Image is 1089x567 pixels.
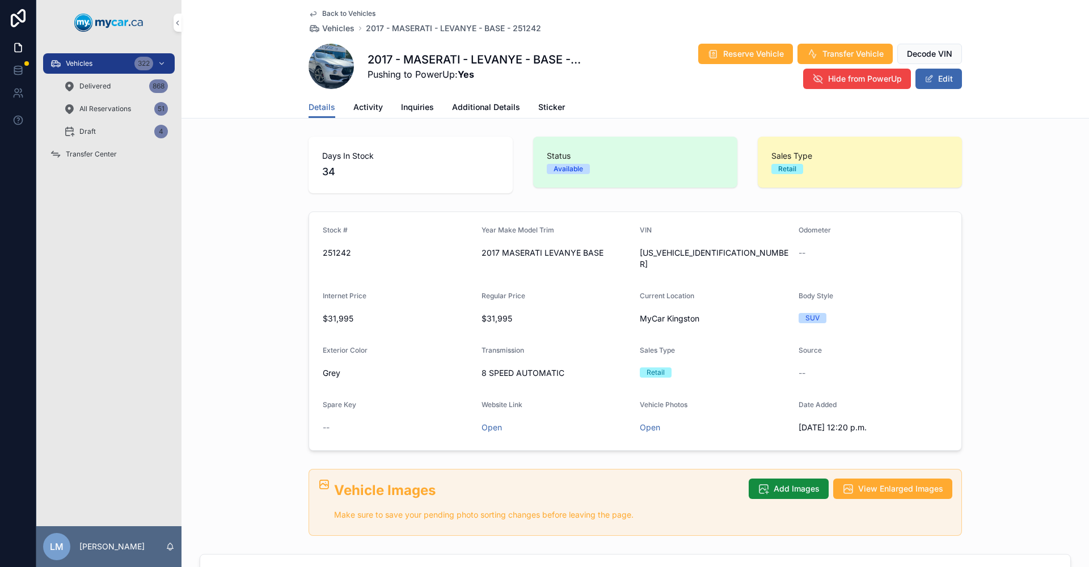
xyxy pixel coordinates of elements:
[799,367,805,379] span: --
[309,9,375,18] a: Back to Vehicles
[803,69,911,89] button: Hide from PowerUp
[723,48,784,60] span: Reserve Vehicle
[482,400,522,409] span: Website Link
[828,73,902,84] span: Hide from PowerUp
[323,226,348,234] span: Stock #
[366,23,541,34] a: 2017 - MASERATI - LEVANYE - BASE - 251242
[482,422,502,432] a: Open
[323,346,368,354] span: Exterior Color
[547,150,724,162] span: Status
[774,483,820,494] span: Add Images
[334,481,740,522] div: ## Vehicle Images Make sure to save your pending photo sorting changes before leaving the page.
[452,101,520,113] span: Additional Details
[323,400,356,409] span: Spare Key
[799,422,948,433] span: [DATE] 12:20 p.m.
[79,82,111,91] span: Delivered
[368,52,581,67] h1: 2017 - MASERATI - LEVANYE - BASE - 251242
[322,23,354,34] span: Vehicles
[858,483,943,494] span: View Enlarged Images
[323,313,472,324] span: $31,995
[640,226,652,234] span: VIN
[482,247,631,259] span: 2017 MASERATI LEVANYE BASE
[134,57,153,70] div: 322
[647,367,665,378] div: Retail
[353,101,383,113] span: Activity
[698,44,793,64] button: Reserve Vehicle
[458,69,474,80] strong: Yes
[452,97,520,120] a: Additional Details
[538,101,565,113] span: Sticker
[36,45,181,179] div: scrollable content
[154,125,168,138] div: 4
[640,313,699,324] span: MyCar Kingston
[915,69,962,89] button: Edit
[907,48,952,60] span: Decode VIN
[50,540,64,553] span: LM
[66,59,92,68] span: Vehicles
[57,121,175,142] a: Draft4
[799,226,831,234] span: Odometer
[538,97,565,120] a: Sticker
[554,164,583,174] div: Available
[57,76,175,96] a: Delivered868
[334,481,740,500] h2: Vehicle Images
[322,150,499,162] span: Days In Stock
[778,164,796,174] div: Retail
[323,247,472,259] span: 251242
[822,48,884,60] span: Transfer Vehicle
[640,291,694,300] span: Current Location
[482,291,525,300] span: Regular Price
[309,23,354,34] a: Vehicles
[401,97,434,120] a: Inquiries
[323,367,340,379] span: Grey
[322,9,375,18] span: Back to Vehicles
[309,97,335,119] a: Details
[482,313,631,324] span: $31,995
[640,247,790,270] span: [US_VEHICLE_IDENTIFICATION_NUMBER]
[771,150,948,162] span: Sales Type
[799,247,805,259] span: --
[79,541,145,552] p: [PERSON_NAME]
[353,97,383,120] a: Activity
[74,14,143,32] img: App logo
[154,102,168,116] div: 51
[149,79,168,93] div: 868
[368,67,581,81] span: Pushing to PowerUp:
[482,346,524,354] span: Transmission
[43,144,175,164] a: Transfer Center
[640,346,675,354] span: Sales Type
[322,164,499,180] span: 34
[43,53,175,74] a: Vehicles322
[309,101,335,113] span: Details
[749,479,829,499] button: Add Images
[805,313,820,323] div: SUV
[323,422,330,433] span: --
[640,400,687,409] span: Vehicle Photos
[797,44,893,64] button: Transfer Vehicle
[482,226,554,234] span: Year Make Model Trim
[833,479,952,499] button: View Enlarged Images
[799,291,833,300] span: Body Style
[66,150,117,159] span: Transfer Center
[79,104,131,113] span: All Reservations
[640,422,660,432] a: Open
[799,400,837,409] span: Date Added
[323,291,366,300] span: Internet Price
[79,127,96,136] span: Draft
[799,346,822,354] span: Source
[57,99,175,119] a: All Reservations51
[897,44,962,64] button: Decode VIN
[401,101,434,113] span: Inquiries
[334,509,740,522] p: Make sure to save your pending photo sorting changes before leaving the page.
[482,367,631,379] span: 8 SPEED AUTOMATIC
